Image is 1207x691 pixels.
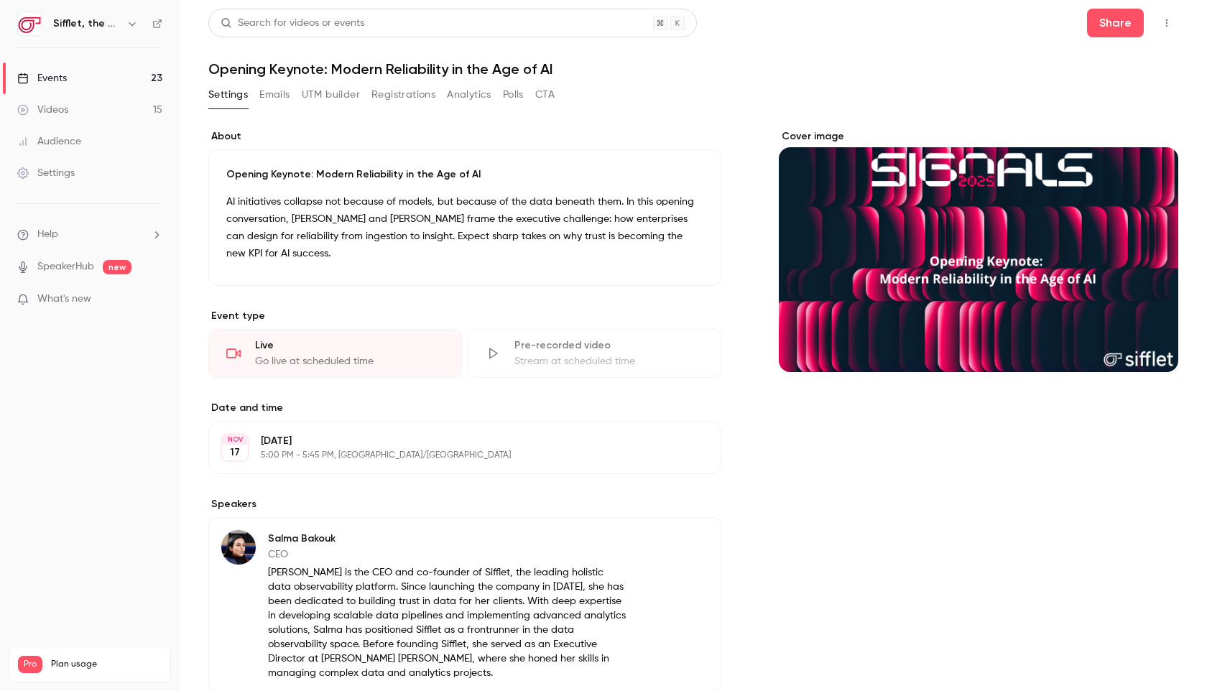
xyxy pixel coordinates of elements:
button: Analytics [447,83,491,106]
div: Videos [17,103,68,117]
p: Event type [208,309,721,323]
label: Cover image [779,129,1178,144]
span: Plan usage [51,659,162,670]
div: Audience [17,134,81,149]
button: Emails [259,83,290,106]
label: Date and time [208,401,721,415]
div: Events [17,71,67,85]
span: new [103,260,131,274]
button: Share [1087,9,1144,37]
button: CTA [535,83,555,106]
p: Salma Bakouk [268,532,628,546]
button: UTM builder [302,83,360,106]
div: Pre-recorded video [514,338,703,353]
div: Settings [17,166,75,180]
p: AI initiatives collapse not because of models, but because of the data beneath them. In this open... [226,193,703,262]
img: Sifflet, the AI-augmented data observability platform built for data teams with business users in... [18,12,41,35]
h6: Sifflet, the AI-augmented data observability platform built for data teams with business users in... [53,17,121,31]
span: Help [37,227,58,242]
label: Speakers [208,497,721,511]
div: Stream at scheduled time [514,354,703,368]
label: About [208,129,721,144]
p: [PERSON_NAME] is the CEO and co-founder of Sifflet, the leading holistic data observability platf... [268,565,628,680]
p: [DATE] [261,434,645,448]
div: Search for videos or events [221,16,364,31]
p: Opening Keynote: Modern Reliability in the Age of AI [226,167,703,182]
button: Registrations [371,83,435,106]
p: 5:00 PM - 5:45 PM, [GEOGRAPHIC_DATA]/[GEOGRAPHIC_DATA] [261,450,645,461]
a: SpeakerHub [37,259,94,274]
iframe: Noticeable Trigger [145,293,162,306]
div: Live [255,338,444,353]
section: Cover image [779,129,1178,372]
h1: Opening Keynote: Modern Reliability in the Age of AI [208,60,1178,78]
p: CEO [268,547,628,562]
div: Pre-recorded videoStream at scheduled time [468,329,721,378]
div: LiveGo live at scheduled time [208,329,462,378]
button: Settings [208,83,248,106]
span: What's new [37,292,91,307]
div: NOV [222,435,248,445]
div: Go live at scheduled time [255,354,444,368]
button: Polls [503,83,524,106]
span: Pro [18,656,42,673]
p: 17 [230,445,240,460]
li: help-dropdown-opener [17,227,162,242]
img: Salma Bakouk [221,530,256,565]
